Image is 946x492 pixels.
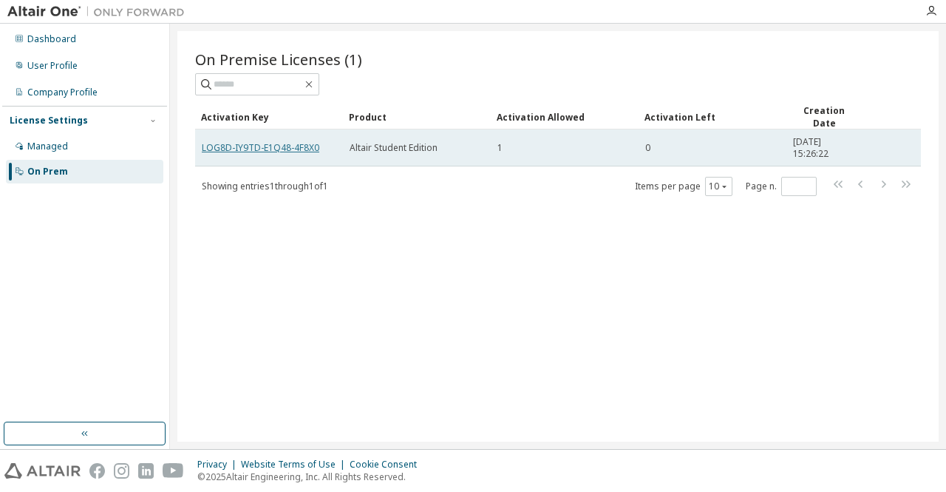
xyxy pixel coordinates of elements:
span: 0 [645,142,650,154]
span: Page n. [746,177,817,196]
div: User Profile [27,60,78,72]
button: 10 [709,181,729,192]
span: Items per page [635,177,732,196]
div: Dashboard [27,33,76,45]
div: On Prem [27,166,68,178]
span: 1 [497,142,503,154]
img: facebook.svg [89,463,105,479]
span: Showing entries 1 through 1 of 1 [202,180,328,192]
div: Managed [27,141,68,152]
div: Activation Key [201,105,337,129]
div: Activation Left [644,105,780,129]
img: instagram.svg [114,463,129,479]
img: altair_logo.svg [4,463,81,479]
span: On Premise Licenses (1) [195,49,362,70]
img: linkedin.svg [138,463,154,479]
div: Activation Allowed [497,105,633,129]
div: Company Profile [27,87,98,98]
div: Cookie Consent [350,459,426,471]
a: LOG8D-IY9TD-E1Q48-4F8X0 [202,141,319,154]
div: License Settings [10,115,88,127]
img: Altair One [7,4,192,19]
img: youtube.svg [163,463,184,479]
span: Altair Student Edition [350,142,438,154]
p: © 2025 Altair Engineering, Inc. All Rights Reserved. [197,471,426,483]
div: Product [349,105,485,129]
div: Creation Date [792,104,856,129]
span: [DATE] 15:26:22 [793,136,855,160]
div: Website Terms of Use [241,459,350,471]
div: Privacy [197,459,241,471]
